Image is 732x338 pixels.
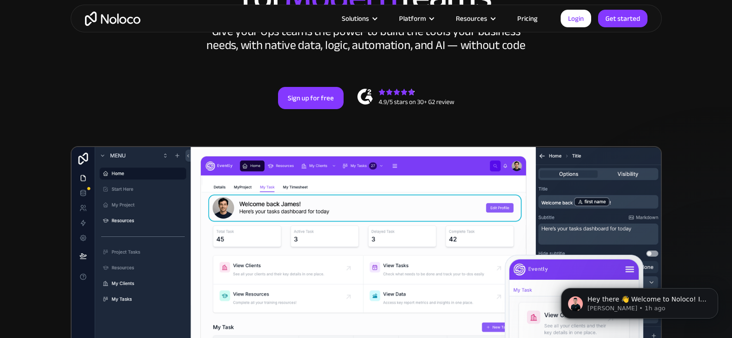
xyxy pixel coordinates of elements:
div: Solutions [330,12,387,25]
a: Login [561,10,591,27]
a: home [85,12,140,26]
a: Get started [598,10,647,27]
div: Give your Ops teams the power to build the tools your business needs, with native data, logic, au... [205,25,528,52]
div: Platform [399,12,426,25]
a: Sign up for free [278,87,344,109]
div: Resources [456,12,487,25]
iframe: Intercom notifications message [547,269,732,333]
div: Solutions [342,12,369,25]
div: Platform [387,12,444,25]
a: Pricing [506,12,549,25]
div: Resources [444,12,506,25]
